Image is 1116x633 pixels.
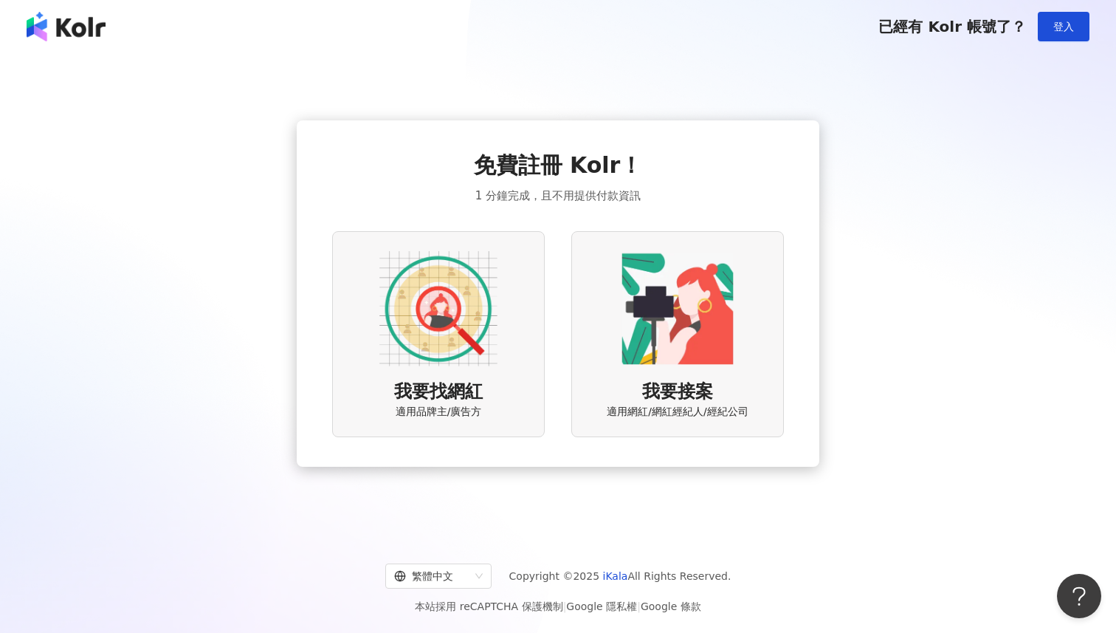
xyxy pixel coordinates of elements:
img: AD identity option [379,250,497,368]
button: 登入 [1038,12,1089,41]
a: Google 隱私權 [566,601,637,612]
span: Copyright © 2025 All Rights Reserved. [509,567,731,585]
iframe: Help Scout Beacon - Open [1057,574,1101,618]
span: 本站採用 reCAPTCHA 保護機制 [415,598,700,615]
img: KOL identity option [619,250,737,368]
div: 繁體中文 [394,564,469,588]
span: 免費註冊 Kolr！ [474,150,643,181]
img: logo [27,12,106,41]
span: 我要接案 [642,380,713,405]
span: 已經有 Kolr 帳號了？ [878,18,1026,35]
a: iKala [603,570,628,582]
span: 適用網紅/網紅經紀人/經紀公司 [607,405,748,420]
span: 適用品牌主/廣告方 [396,405,482,420]
span: 我要找網紅 [394,380,483,405]
span: 1 分鐘完成，且不用提供付款資訊 [475,187,641,205]
span: | [563,601,567,612]
a: Google 條款 [641,601,701,612]
span: | [637,601,641,612]
span: 登入 [1053,21,1074,32]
